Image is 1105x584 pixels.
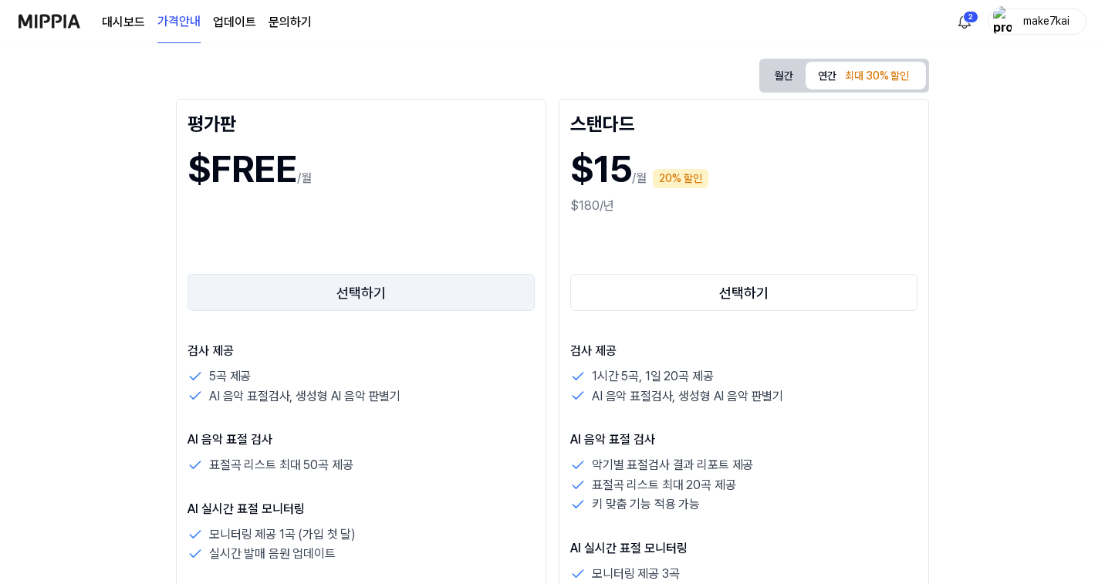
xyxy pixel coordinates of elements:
[806,62,926,89] button: 연간
[840,65,914,88] div: 최대 30% 할인
[653,169,708,188] div: 20% 할인
[102,13,145,32] a: 대시보드
[570,141,632,197] h1: $15
[570,197,917,215] div: $180/년
[955,12,974,31] img: 알림
[209,455,353,475] p: 표절곡 리스트 최대 50곡 제공
[570,342,917,360] p: 검사 제공
[592,455,753,475] p: 악기별 표절검사 결과 리포트 제공
[570,274,917,311] button: 선택하기
[209,387,400,407] p: AI 음악 표절검사, 생성형 AI 음악 판별기
[213,13,256,32] a: 업데이트
[209,366,251,387] p: 5곡 제공
[188,271,535,314] a: 선택하기
[592,564,679,584] p: 모니터링 제공 3곡
[988,8,1086,35] button: profilemake7kai
[209,544,336,564] p: 실시간 발매 음원 업데이트
[157,1,201,43] a: 가격안내
[188,500,535,518] p: AI 실시간 표절 모니터링
[188,274,535,311] button: 선택하기
[963,11,978,23] div: 2
[188,110,535,135] div: 평가판
[209,525,356,545] p: 모니터링 제공 1곡 (가입 첫 달)
[762,62,806,90] button: 월간
[592,475,735,495] p: 표절곡 리스트 최대 20곡 제공
[188,141,297,197] h1: $FREE
[570,539,917,558] p: AI 실시간 표절 모니터링
[269,13,312,32] a: 문의하기
[592,387,783,407] p: AI 음악 표절검사, 생성형 AI 음악 판별기
[188,430,535,449] p: AI 음악 표절 검사
[592,495,700,515] p: 키 맞춤 기능 적용 가능
[952,9,977,34] button: 알림2
[570,430,917,449] p: AI 음악 표절 검사
[993,6,1012,37] img: profile
[570,110,917,135] div: 스탠다드
[297,169,312,187] p: /월
[1016,12,1076,29] div: make7kai
[188,342,535,360] p: 검사 제공
[592,366,713,387] p: 1시간 5곡, 1일 20곡 제공
[632,169,647,187] p: /월
[570,271,917,314] a: 선택하기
